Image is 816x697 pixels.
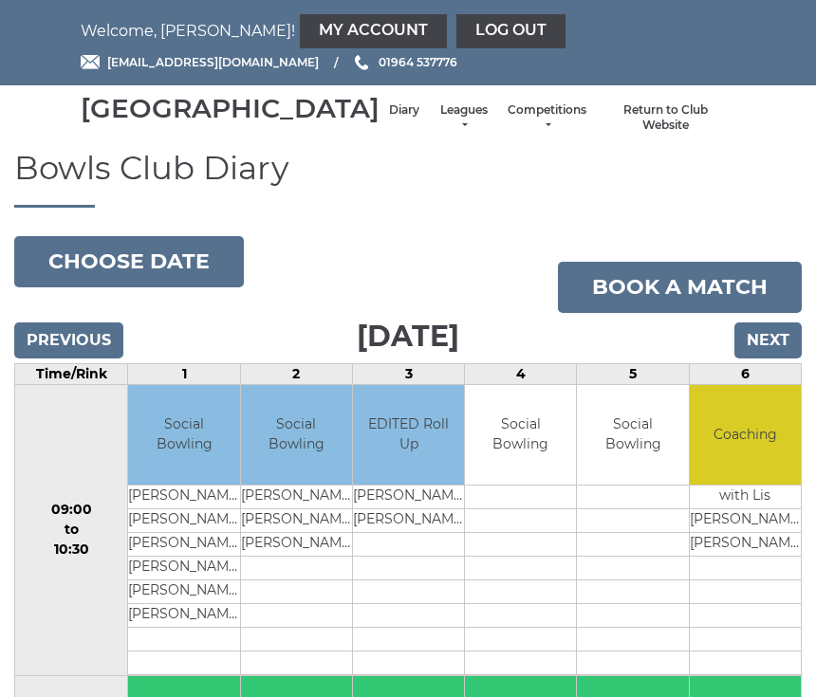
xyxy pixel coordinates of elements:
[128,485,239,508] td: [PERSON_NAME]
[353,508,464,532] td: [PERSON_NAME]
[300,14,447,48] a: My Account
[128,603,239,627] td: [PERSON_NAME]
[558,262,802,313] a: Book a match
[355,55,368,70] img: Phone us
[128,508,239,532] td: [PERSON_NAME]
[241,485,352,508] td: [PERSON_NAME]
[734,322,802,358] input: Next
[690,532,801,556] td: [PERSON_NAME]
[379,55,457,69] span: 01964 537776
[14,236,244,287] button: Choose date
[690,508,801,532] td: [PERSON_NAME]
[14,151,802,208] h1: Bowls Club Diary
[438,102,489,134] a: Leagues
[128,385,239,485] td: Social Bowling
[128,556,239,579] td: [PERSON_NAME]
[15,364,128,385] td: Time/Rink
[240,364,352,385] td: 2
[81,94,380,123] div: [GEOGRAPHIC_DATA]
[456,14,566,48] a: Log out
[81,53,319,71] a: Email [EMAIL_ADDRESS][DOMAIN_NAME]
[352,53,457,71] a: Phone us 01964 537776
[605,102,726,134] a: Return to Club Website
[81,55,100,69] img: Email
[353,485,464,508] td: [PERSON_NAME]
[508,102,586,134] a: Competitions
[128,579,239,603] td: [PERSON_NAME]
[241,532,352,556] td: [PERSON_NAME]
[389,102,419,119] a: Diary
[465,364,577,385] td: 4
[353,385,464,485] td: EDITED Roll Up
[128,532,239,556] td: [PERSON_NAME]
[465,385,576,485] td: Social Bowling
[352,364,464,385] td: 3
[577,385,688,485] td: Social Bowling
[577,364,689,385] td: 5
[241,385,352,485] td: Social Bowling
[128,364,240,385] td: 1
[690,385,801,485] td: Coaching
[690,485,801,508] td: with Lis
[81,14,735,48] nav: Welcome, [PERSON_NAME]!
[14,322,123,358] input: Previous
[15,385,128,676] td: 09:00 to 10:30
[107,55,319,69] span: [EMAIL_ADDRESS][DOMAIN_NAME]
[689,364,801,385] td: 6
[241,508,352,532] td: [PERSON_NAME]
